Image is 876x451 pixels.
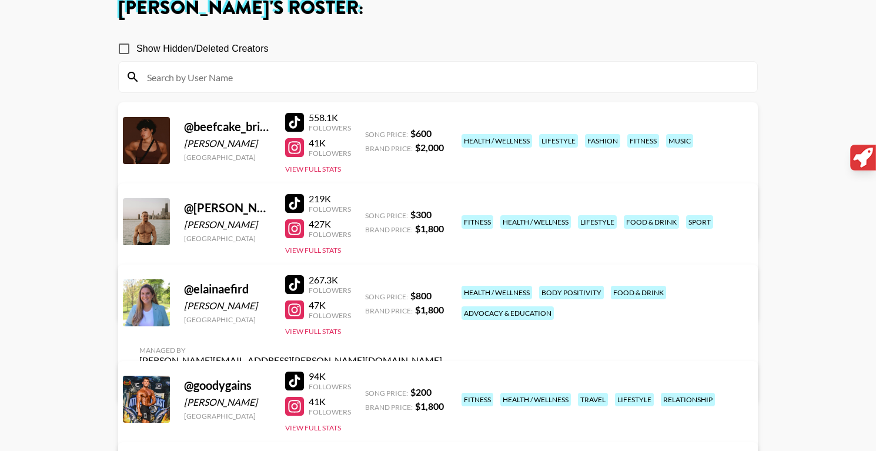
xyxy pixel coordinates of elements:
span: Song Price: [365,389,408,397]
div: lifestyle [578,215,617,229]
div: 267.3K [309,274,351,286]
div: Followers [309,205,351,213]
strong: $ 1,800 [415,223,444,234]
div: [PERSON_NAME][EMAIL_ADDRESS][PERSON_NAME][DOMAIN_NAME] [139,355,442,366]
div: 94K [309,370,351,382]
span: Brand Price: [365,403,413,412]
div: fitness [462,215,493,229]
div: 558.1K [309,112,351,123]
div: @ beefcake_brina [184,119,271,134]
div: health / wellness [462,286,532,299]
span: Song Price: [365,211,408,220]
div: @ goodygains [184,378,271,393]
strong: $ 1,800 [415,304,444,315]
span: Song Price: [365,292,408,301]
button: View Full Stats [285,165,341,173]
div: @ elainaefird [184,282,271,296]
div: 219K [309,193,351,205]
strong: $ 1,800 [415,400,444,412]
div: [GEOGRAPHIC_DATA] [184,412,271,420]
div: Followers [309,382,351,391]
div: fashion [585,134,620,148]
div: fitness [627,134,659,148]
div: 41K [309,137,351,149]
div: music [666,134,693,148]
span: Brand Price: [365,225,413,234]
div: sport [686,215,713,229]
div: body positivity [539,286,604,299]
div: health / wellness [500,215,571,229]
button: View Full Stats [285,246,341,255]
span: Show Hidden/Deleted Creators [136,42,269,56]
strong: $ 600 [410,128,432,139]
div: Followers [309,123,351,132]
div: [PERSON_NAME] [184,138,271,149]
div: [GEOGRAPHIC_DATA] [184,153,271,162]
div: health / wellness [500,393,571,406]
strong: $ 200 [410,386,432,397]
div: relationship [661,393,715,406]
div: [PERSON_NAME] [184,219,271,230]
div: 41K [309,396,351,407]
div: food & drink [624,215,679,229]
div: lifestyle [615,393,654,406]
div: Followers [309,407,351,416]
div: 47K [309,299,351,311]
input: Search by User Name [140,68,750,86]
div: [PERSON_NAME] [184,396,271,408]
div: Managed By [139,346,442,355]
div: @ [PERSON_NAME] [184,201,271,215]
div: Followers [309,149,351,158]
span: Brand Price: [365,306,413,315]
button: View Full Stats [285,327,341,336]
div: Followers [309,286,351,295]
strong: $ 800 [410,290,432,301]
div: Followers [309,311,351,320]
strong: $ 2,000 [415,142,444,153]
div: 427K [309,218,351,230]
div: food & drink [611,286,666,299]
div: lifestyle [539,134,578,148]
button: View Full Stats [285,423,341,432]
div: [GEOGRAPHIC_DATA] [184,315,271,324]
div: [PERSON_NAME] [184,300,271,312]
div: [GEOGRAPHIC_DATA] [184,234,271,243]
span: Song Price: [365,130,408,139]
span: Brand Price: [365,144,413,153]
div: health / wellness [462,134,532,148]
div: advocacy & education [462,306,554,320]
strong: $ 300 [410,209,432,220]
div: Followers [309,230,351,239]
div: travel [578,393,608,406]
div: fitness [462,393,493,406]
